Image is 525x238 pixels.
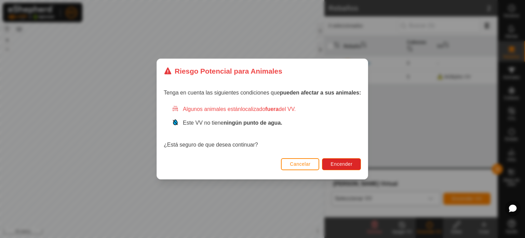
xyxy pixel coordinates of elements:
[164,105,361,149] div: ¿Está seguro de que desea continuar?
[164,66,282,76] div: Riesgo Potencial para Animales
[280,90,361,96] strong: pueden afectar a sus animales:
[224,120,283,126] strong: ningún punto de agua.
[183,120,282,126] span: Este VV no tiene
[164,90,361,96] span: Tenga en cuenta las siguientes condiciones que
[322,158,361,170] button: Encender
[241,106,296,112] span: localizado del VV.
[290,161,311,167] span: Cancelar
[281,158,320,170] button: Cancelar
[265,106,279,112] strong: fuera
[172,105,361,113] div: Algunos animales están
[331,161,353,167] span: Encender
